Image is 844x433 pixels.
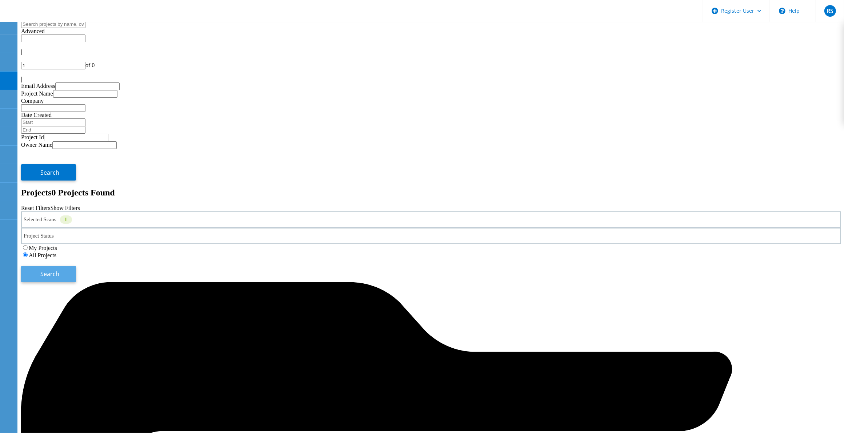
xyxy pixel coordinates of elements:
input: End [21,126,85,134]
label: My Projects [29,245,57,251]
a: Live Optics Dashboard [7,14,85,20]
a: Show Filters [50,205,80,211]
b: Projects [21,188,52,197]
span: RS [827,8,833,14]
label: Date Created [21,112,52,118]
label: Company [21,98,44,104]
span: 0 Projects Found [52,188,115,197]
div: Selected Scans [21,211,841,228]
button: Search [21,164,76,181]
label: Project Name [21,90,53,97]
span: Advanced [21,28,45,34]
label: All Projects [29,252,56,258]
div: 1 [60,215,72,224]
label: Project Id [21,134,44,140]
span: of 0 [85,62,95,68]
div: | [21,49,841,55]
svg: \n [779,8,785,14]
a: Reset Filters [21,205,50,211]
span: Search [41,169,60,177]
input: Search projects by name, owner, ID, company, etc [21,20,85,28]
button: Search [21,266,76,282]
label: Email Address [21,83,55,89]
div: | [21,76,841,82]
label: Owner Name [21,142,52,148]
span: Search [41,270,60,278]
input: Start [21,118,85,126]
div: Project Status [21,228,841,244]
